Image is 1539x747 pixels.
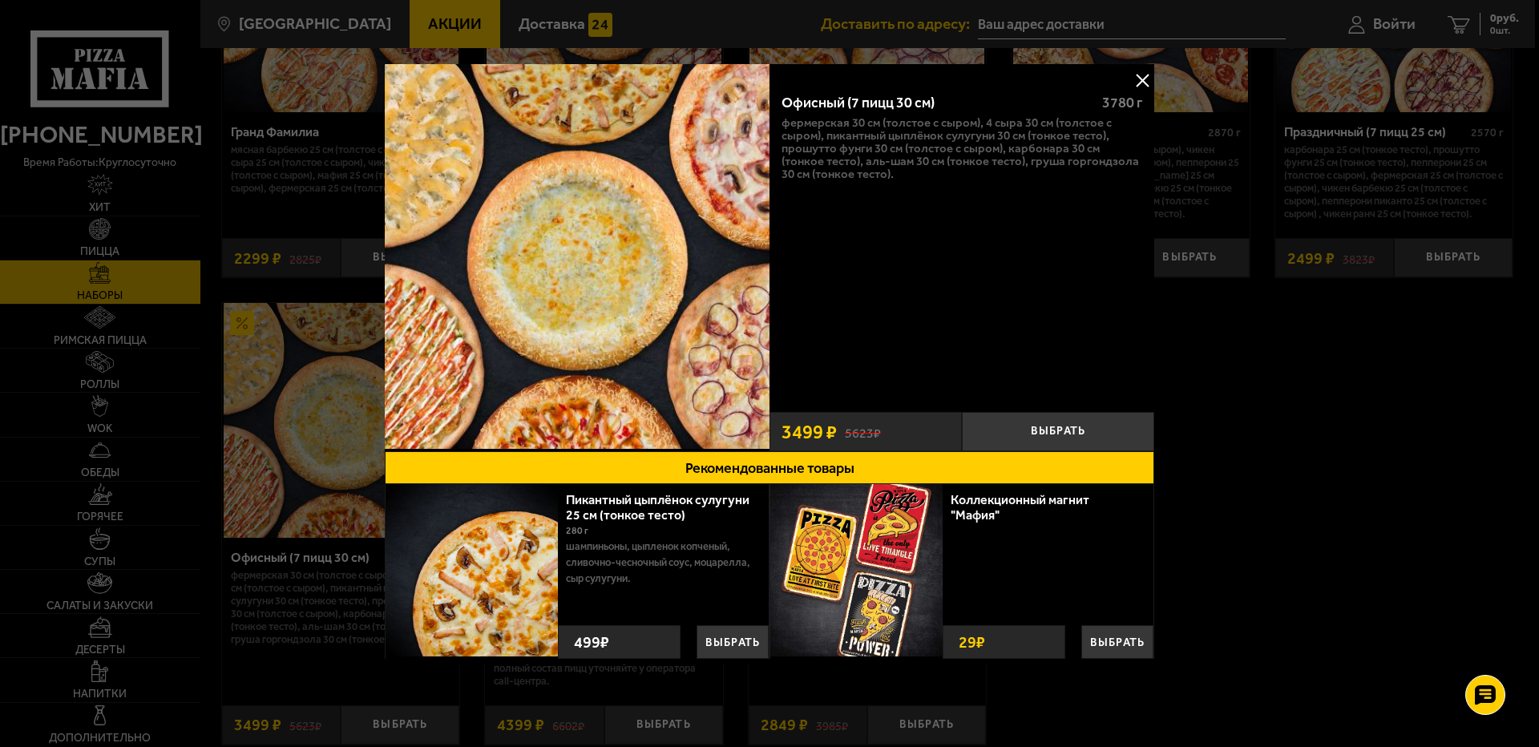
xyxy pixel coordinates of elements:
[962,412,1154,451] button: Выбрать
[570,626,613,658] strong: 499 ₽
[845,423,881,440] s: 5623 ₽
[951,492,1089,523] a: Коллекционный магнит "Мафия"
[566,539,757,587] p: шампиньоны, цыпленок копченый, сливочно-чесночный соус, моцарелла, сыр сулугуни.
[385,64,769,451] a: Офисный (7 пицц 30 см)
[1102,94,1142,111] span: 3780 г
[955,626,989,658] strong: 29 ₽
[566,492,749,523] a: Пикантный цыплёнок сулугуни 25 см (тонкое тесто)
[782,116,1142,180] p: Фермерская 30 см (толстое с сыром), 4 сыра 30 см (толстое с сыром), Пикантный цыплёнок сулугуни 3...
[385,64,769,449] img: Офисный (7 пицц 30 см)
[782,422,837,442] span: 3499 ₽
[1081,625,1153,659] button: Выбрать
[385,451,1154,484] button: Рекомендованные товары
[566,525,588,536] span: 280 г
[697,625,769,659] button: Выбрать
[782,95,1089,112] div: Офисный (7 пицц 30 см)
